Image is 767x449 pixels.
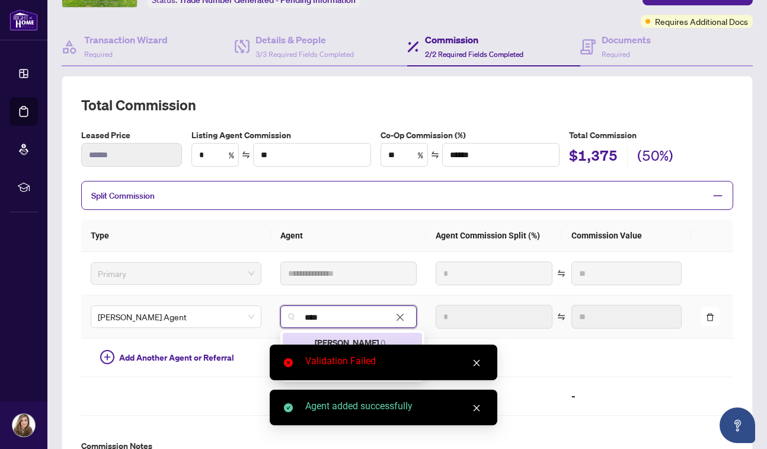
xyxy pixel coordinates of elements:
[557,313,565,321] span: swap
[255,33,354,47] h4: Details & People
[119,351,234,364] span: Add Another Agent or Referral
[255,50,354,59] span: 3/3 Required Fields Completed
[655,15,748,28] span: Requires Additional Docs
[305,399,483,413] div: Agent added successfully
[425,33,523,47] h4: Commission
[569,129,733,142] h5: Total Commission
[98,265,254,282] span: Primary
[562,219,691,252] th: Commission Value
[81,129,182,142] label: Leased Price
[470,356,483,370] a: Close
[9,9,38,31] img: logo
[712,190,723,201] span: minus
[12,414,35,437] img: Profile Icon
[472,404,481,412] span: close
[84,50,113,59] span: Required
[602,33,651,47] h4: Documents
[720,407,755,443] button: Open asap
[91,348,244,367] button: Add Another Agent or Referral
[557,269,565,278] span: swap
[569,146,618,168] h2: $1,375
[381,129,560,142] label: Co-Op Commission (%)
[305,354,483,368] div: Validation Failed
[470,402,483,415] a: Close
[425,50,523,59] span: 2/2 Required Fields Completed
[191,129,371,142] label: Listing Agent Commission
[288,313,295,320] img: search_icon
[637,146,673,168] h2: (50%)
[472,359,481,367] span: close
[602,50,630,59] span: Required
[706,313,714,321] span: delete
[284,358,293,367] span: close-circle
[81,181,733,210] div: Split Commission
[81,219,271,252] th: Type
[100,350,114,364] span: plus-circle
[431,151,439,159] span: swap
[381,337,385,348] span: ( )
[395,313,405,322] span: close
[242,151,250,159] span: swap
[91,190,155,201] span: Split Commission
[284,403,293,412] span: check-circle
[84,33,168,47] h4: Transaction Wizard
[98,308,254,326] span: RAHR Agent
[426,219,562,252] th: Agent Commission Split (%)
[571,387,682,406] h2: -
[315,336,415,349] h5: [PERSON_NAME]
[81,95,733,114] h2: Total Commission
[271,219,426,252] th: Agent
